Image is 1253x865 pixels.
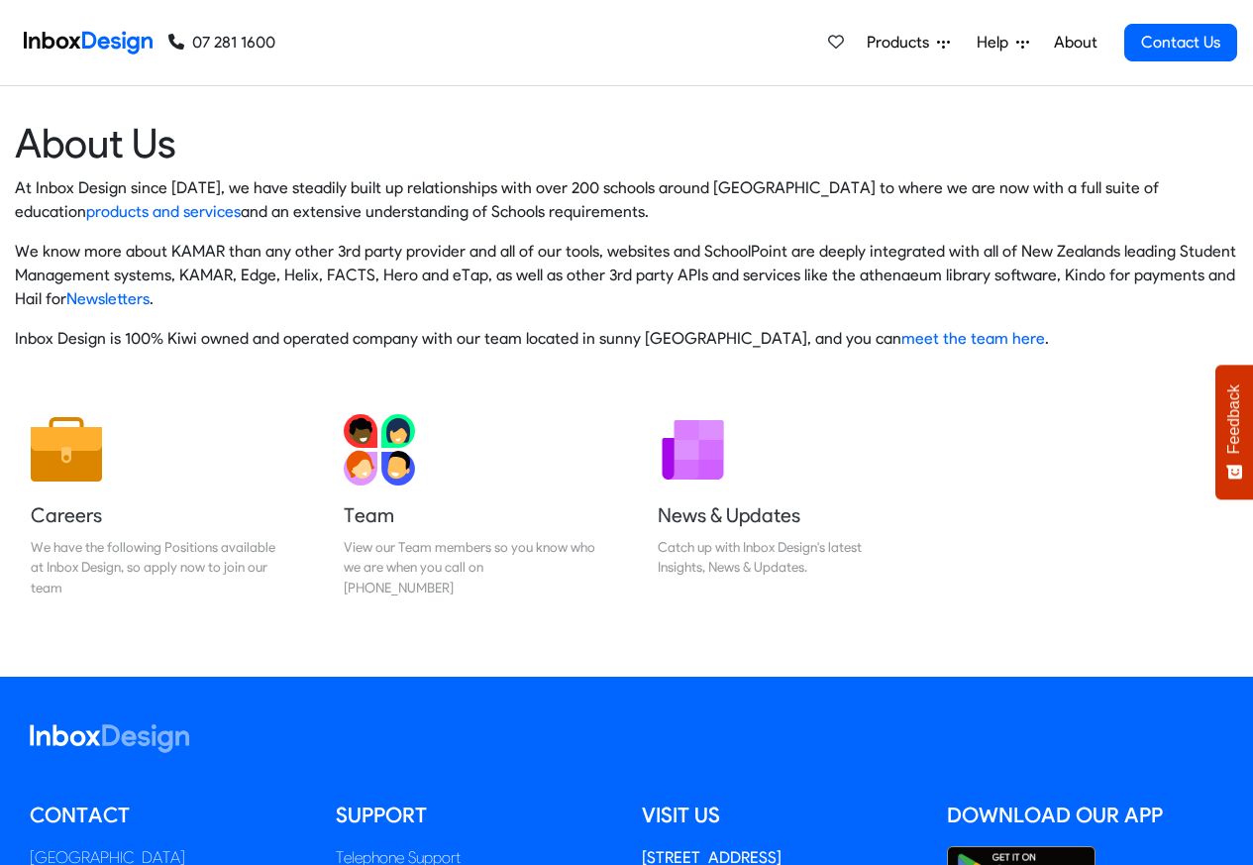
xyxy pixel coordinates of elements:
a: Products [859,23,958,62]
p: We know more about KAMAR than any other 3rd party provider and all of our tools, websites and Sch... [15,240,1238,311]
a: About [1048,23,1102,62]
heading: About Us [15,118,1238,168]
a: Help [969,23,1037,62]
span: Help [977,31,1016,54]
img: logo_inboxdesign_white.svg [30,724,189,753]
span: Feedback [1225,384,1243,454]
h5: News & Updates [658,501,909,529]
div: View our Team members so you know who we are when you call on [PHONE_NUMBER] [344,537,595,597]
img: 2022_01_13_icon_team.svg [344,414,415,486]
div: We have the following Positions available at Inbox Design, so apply now to join our team [31,537,282,597]
span: Products [867,31,937,54]
img: 2022_01_13_icon_job.svg [31,414,102,486]
a: Team View our Team members so you know who we are when you call on [PHONE_NUMBER] [328,398,611,613]
a: products and services [86,202,241,221]
a: Careers We have the following Positions available at Inbox Design, so apply now to join our team [15,398,298,613]
p: At Inbox Design since [DATE], we have steadily built up relationships with over 200 schools aroun... [15,176,1238,224]
a: meet the team here [901,329,1045,348]
h5: Support [336,801,612,830]
div: Catch up with Inbox Design's latest Insights, News & Updates. [658,537,909,578]
h5: Team [344,501,595,529]
p: Inbox Design is 100% Kiwi owned and operated company with our team located in sunny [GEOGRAPHIC_D... [15,327,1238,351]
button: Feedback - Show survey [1215,365,1253,499]
a: Contact Us [1124,24,1237,61]
h5: Download our App [947,801,1223,830]
img: 2022_01_12_icon_newsletter.svg [658,414,729,486]
h5: Careers [31,501,282,529]
a: Newsletters [66,289,150,308]
a: News & Updates Catch up with Inbox Design's latest Insights, News & Updates. [642,398,925,613]
a: 07 281 1600 [168,31,275,54]
h5: Visit us [642,801,918,830]
h5: Contact [30,801,306,830]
